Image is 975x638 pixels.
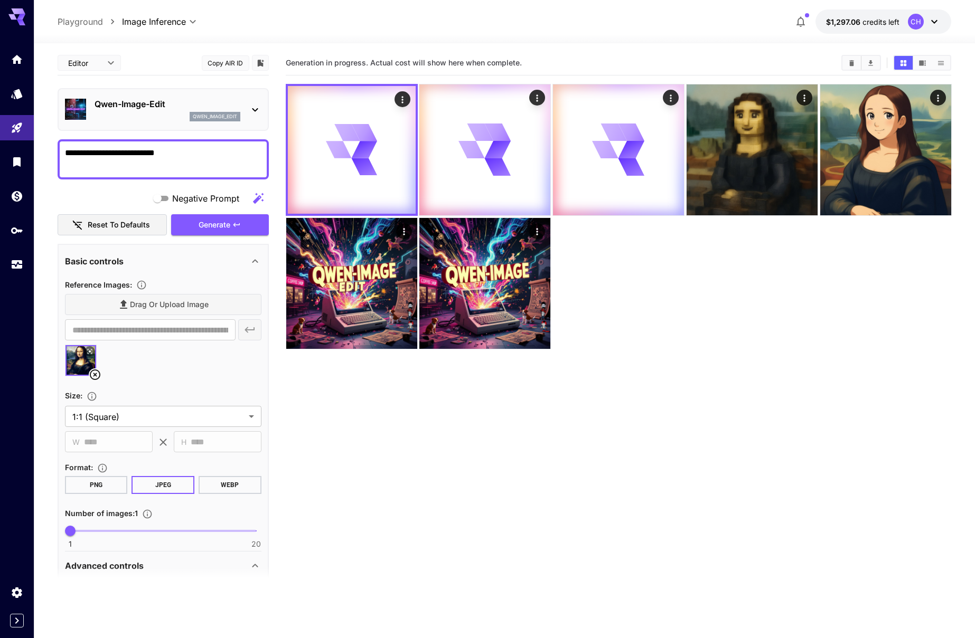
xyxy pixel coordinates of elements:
[908,14,924,30] div: CH
[65,280,132,289] span: Reference Images :
[841,55,881,71] div: Clear ImagesDownload All
[181,436,186,448] span: H
[663,90,679,106] div: Actions
[65,249,261,274] div: Basic controls
[65,476,128,494] button: PNG
[529,223,545,239] div: Actions
[932,56,950,70] button: Show images in list view
[11,121,23,135] div: Playground
[65,559,144,572] p: Advanced controls
[93,463,112,473] button: Choose the file format for the output image.
[286,58,522,67] span: Generation in progress. Actual cost will show here when complete.
[815,9,951,34] button: $1,297.05941CH
[172,192,239,205] span: Negative Prompt
[122,15,186,28] span: Image Inference
[65,509,138,518] span: Number of images : 1
[820,84,951,215] img: Z
[58,214,167,236] button: Reset to defaults
[930,90,945,106] div: Actions
[396,223,411,239] div: Actions
[202,55,249,71] button: Copy AIR ID
[826,16,899,27] div: $1,297.05941
[68,58,101,69] span: Editor
[58,15,122,28] nav: breadcrumb
[65,255,124,268] p: Basic controls
[251,539,261,549] span: 20
[65,391,82,400] span: Size :
[394,91,410,107] div: Actions
[95,98,240,110] p: Qwen-Image-Edit
[193,113,237,120] p: qwen_image_edit
[11,224,23,237] div: API Keys
[132,280,151,290] button: Upload a reference image to guide the result. This is needed for Image-to-Image or Inpainting. Su...
[199,476,261,494] button: WEBP
[11,586,23,599] div: Settings
[893,55,951,71] div: Show images in grid viewShow images in video viewShow images in list view
[529,90,545,106] div: Actions
[894,56,913,70] button: Show images in grid view
[72,436,80,448] span: W
[58,15,103,28] a: Playground
[842,56,861,70] button: Clear Images
[65,463,93,472] span: Format :
[138,509,157,519] button: Specify how many images to generate in a single request. Each image generation will be charged se...
[419,218,550,349] img: 2Q==
[82,391,101,402] button: Adjust the dimensions of the generated image by specifying its width and height in pixels, or sel...
[69,539,72,549] span: 1
[796,90,812,106] div: Actions
[826,17,862,26] span: $1,297.06
[11,155,23,168] div: Library
[687,84,818,215] img: Z
[913,56,932,70] button: Show images in video view
[132,476,194,494] button: JPEG
[10,614,24,627] button: Expand sidebar
[11,258,23,271] div: Usage
[256,56,265,69] button: Add to library
[861,56,880,70] button: Download All
[171,214,268,236] button: Generate
[286,218,417,349] img: 2Q==
[65,93,261,126] div: Qwen-Image-Editqwen_image_edit
[199,218,230,232] span: Generate
[72,411,245,423] span: 1:1 (Square)
[65,553,261,578] div: Advanced controls
[11,189,23,203] div: Wallet
[11,53,23,66] div: Home
[862,17,899,26] span: credits left
[11,87,23,100] div: Models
